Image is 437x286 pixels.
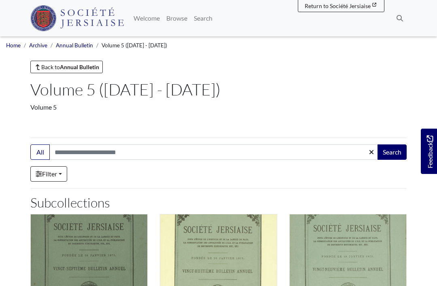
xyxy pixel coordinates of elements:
[6,42,21,49] a: Home
[191,10,216,26] a: Search
[56,42,93,49] a: Annual Bulletin
[30,5,124,31] img: Société Jersiaise
[425,136,435,168] span: Feedback
[378,144,407,160] button: Search
[49,144,378,160] input: Search this collection...
[102,42,167,49] span: Volume 5 ([DATE] - [DATE])
[60,64,99,70] strong: Annual Bulletin
[30,3,124,33] a: Société Jersiaise logo
[130,10,163,26] a: Welcome
[30,80,407,99] h1: Volume 5 ([DATE] - [DATE])
[30,166,67,182] a: Filter
[30,102,407,112] p: Volume 5
[421,129,437,174] a: Would you like to provide feedback?
[30,144,50,160] button: All
[29,42,47,49] a: Archive
[30,61,103,73] a: Back toAnnual Bulletin
[30,195,407,210] h2: Subcollections
[163,10,191,26] a: Browse
[305,2,371,9] span: Return to Société Jersiaise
